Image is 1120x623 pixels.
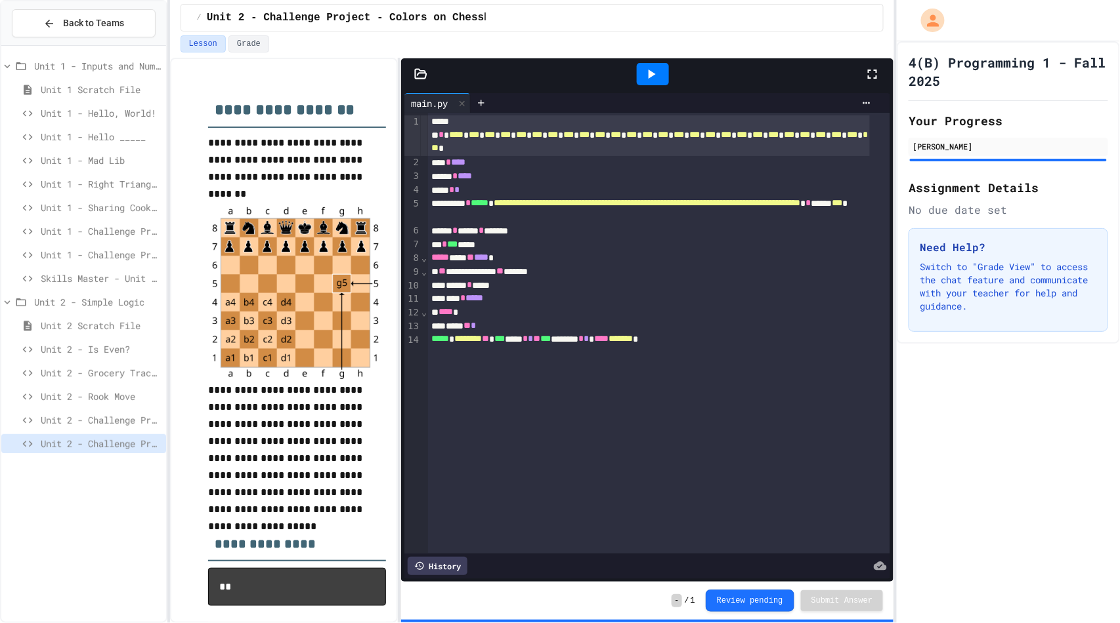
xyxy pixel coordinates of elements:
[63,16,124,30] span: Back to Teams
[404,93,471,113] div: main.py
[672,594,681,607] span: -
[41,201,161,214] span: Unit 1 - Sharing Cookies
[920,239,1097,255] h3: Need Help?
[909,111,1108,130] h2: Your Progress
[404,156,421,170] div: 2
[41,106,161,120] span: Unit 1 - Hello, World!
[12,9,156,37] button: Back to Teams
[408,557,467,575] div: History
[404,279,421,293] div: 10
[404,238,421,252] div: 7
[41,153,161,167] span: Unit 1 - Mad Lib
[909,202,1108,218] div: No due date set
[34,295,161,309] span: Unit 2 - Simple Logic
[404,170,421,184] div: 3
[41,177,161,191] span: Unit 1 - Right Triangle Calculator
[913,140,1104,152] div: [PERSON_NAME]
[228,35,269,52] button: Grade
[41,248,161,262] span: Unit 1 - Challenge Project - Ancient Pyramid
[685,595,689,606] span: /
[41,271,161,285] span: Skills Master - Unit 1 - Parakeet Calculator
[197,12,202,23] span: /
[41,366,161,380] span: Unit 2 - Grocery Tracker
[41,437,161,451] span: Unit 2 - Challenge Project - Colors on Chessboard
[421,266,427,277] span: Fold line
[41,342,161,356] span: Unit 2 - Is Even?
[181,35,226,52] button: Lesson
[41,83,161,96] span: Unit 1 Scratch File
[404,115,421,156] div: 1
[909,53,1108,90] h1: 4(B) Programming 1 - Fall 2025
[404,334,421,348] div: 14
[404,266,421,279] div: 9
[41,130,161,144] span: Unit 1 - Hello _____
[909,178,1108,197] h2: Assignment Details
[404,96,454,110] div: main.py
[41,413,161,427] span: Unit 2 - Challenge Project - Type of Triangle
[421,252,427,263] span: Fold line
[801,590,884,611] button: Submit Answer
[404,252,421,266] div: 8
[404,224,421,238] div: 6
[41,390,161,403] span: Unit 2 - Rook Move
[706,590,794,612] button: Review pending
[907,5,948,35] div: My Account
[404,197,421,225] div: 5
[207,10,515,26] span: Unit 2 - Challenge Project - Colors on Chessboard
[404,320,421,334] div: 13
[404,184,421,197] div: 4
[811,595,873,606] span: Submit Answer
[920,260,1097,313] p: Switch to "Grade View" to access the chat feature and communicate with your teacher for help and ...
[691,595,695,606] span: 1
[41,319,161,332] span: Unit 2 Scratch File
[34,59,161,73] span: Unit 1 - Inputs and Numbers
[404,292,421,306] div: 11
[421,307,427,317] span: Fold line
[404,306,421,320] div: 12
[41,224,161,238] span: Unit 1 - Challenge Project - Cat Years Calculator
